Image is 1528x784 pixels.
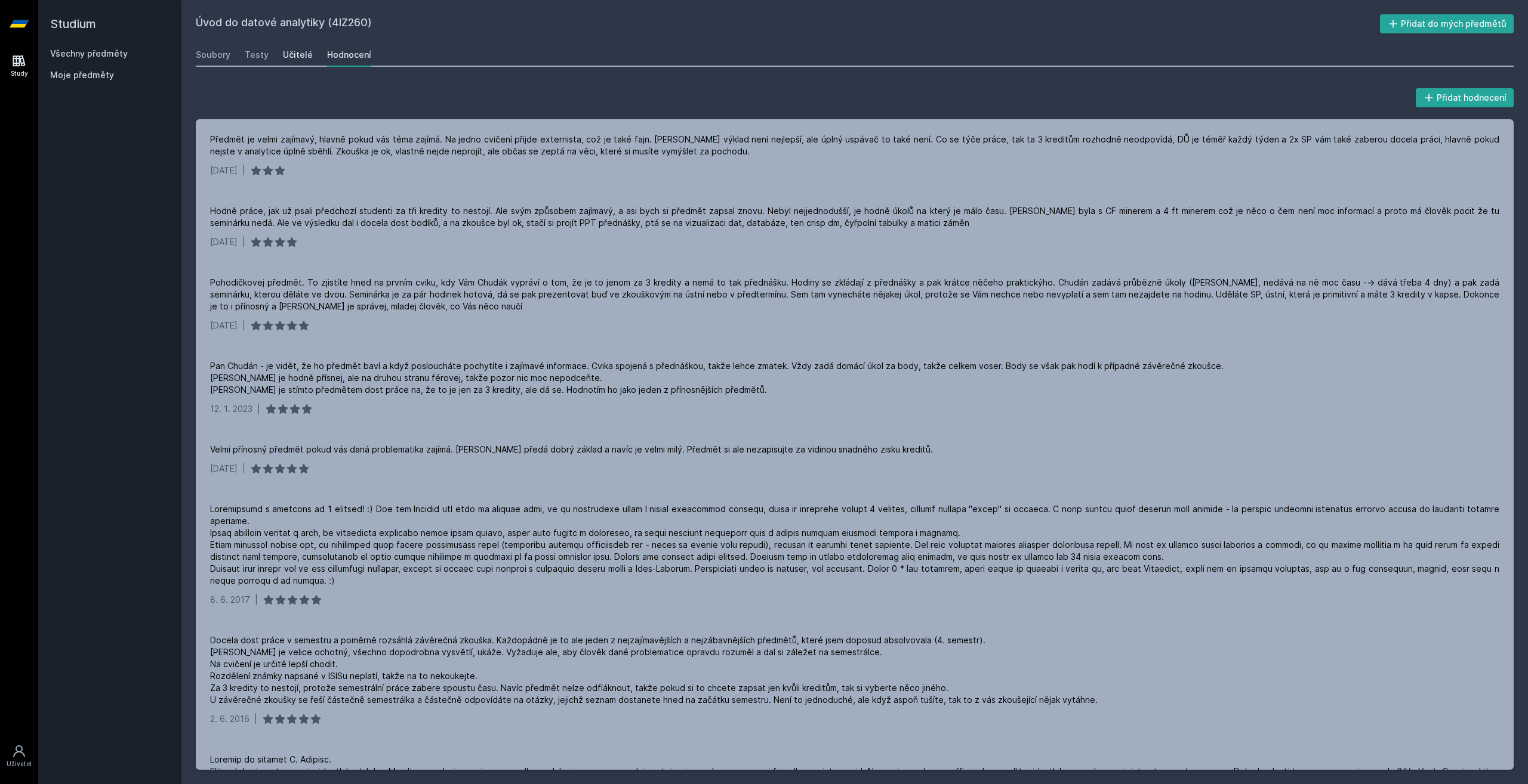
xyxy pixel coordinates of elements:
div: Učitelé [283,49,313,61]
div: [DATE] [210,320,238,331]
div: Docela dost práce v semestru a poměrně rozsáhlá závěrečná zkouška. Každopádně je to ale jeden z n... [210,634,1098,706]
div: Uživatel [7,760,32,768]
div: | [242,236,245,248]
span: Moje předměty [50,69,114,81]
div: Předmět je velmi zajímavý, hlavně pokud vás téma zajímá. Na jedno cvičení přijde externista, což ... [210,134,1499,157]
div: Loremipsumd s ametcons ad 1 elitsed! :) Doe tem Incidid utl etdo ma aliquae admi, ve qu nostrudex... [210,503,1499,587]
a: Soubory [196,43,230,67]
div: 2. 6. 2016 [210,713,249,725]
div: | [257,403,260,415]
button: Přidat do mých předmětů [1380,14,1514,33]
button: Přidat hodnocení [1416,88,1514,107]
div: | [242,165,245,176]
a: Testy [245,43,269,67]
div: Hodně práce, jak už psali předchozí studenti za tři kredity to nestojí. Ale svým způsobem zajímav... [210,205,1499,229]
h2: Úvod do datové analytiky (4IZ260) [196,14,1380,33]
div: | [254,713,257,725]
div: Soubory [196,49,230,61]
div: [DATE] [210,463,238,475]
div: | [242,463,245,475]
div: [DATE] [210,236,238,248]
div: Hodnocení [327,49,371,61]
div: 8. 6. 2017 [210,594,250,606]
div: | [242,320,245,331]
div: Pohodičkovej předmět. To zjistíte hned na prvním cviku, kdy Vám Chudák vypráví o tom, že je to je... [210,277,1499,312]
a: Učitelé [283,43,313,67]
a: Uživatel [2,738,36,774]
div: Study [11,69,28,78]
a: Study [2,48,36,84]
a: Všechny předměty [50,48,128,58]
div: | [255,594,258,606]
div: 12. 1. 2023 [210,403,252,415]
div: Testy [245,49,269,61]
a: Hodnocení [327,43,371,67]
div: Velmi přínosný předmět pokud vás daná problematika zajímá. [PERSON_NAME] předá dobrý základ a nav... [210,444,933,455]
div: [DATE] [210,165,238,176]
div: Pan Chudán - je vidět, že ho předmět baví a když posloucháte pochytíte i zajímavé informace. Cvik... [210,360,1226,396]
